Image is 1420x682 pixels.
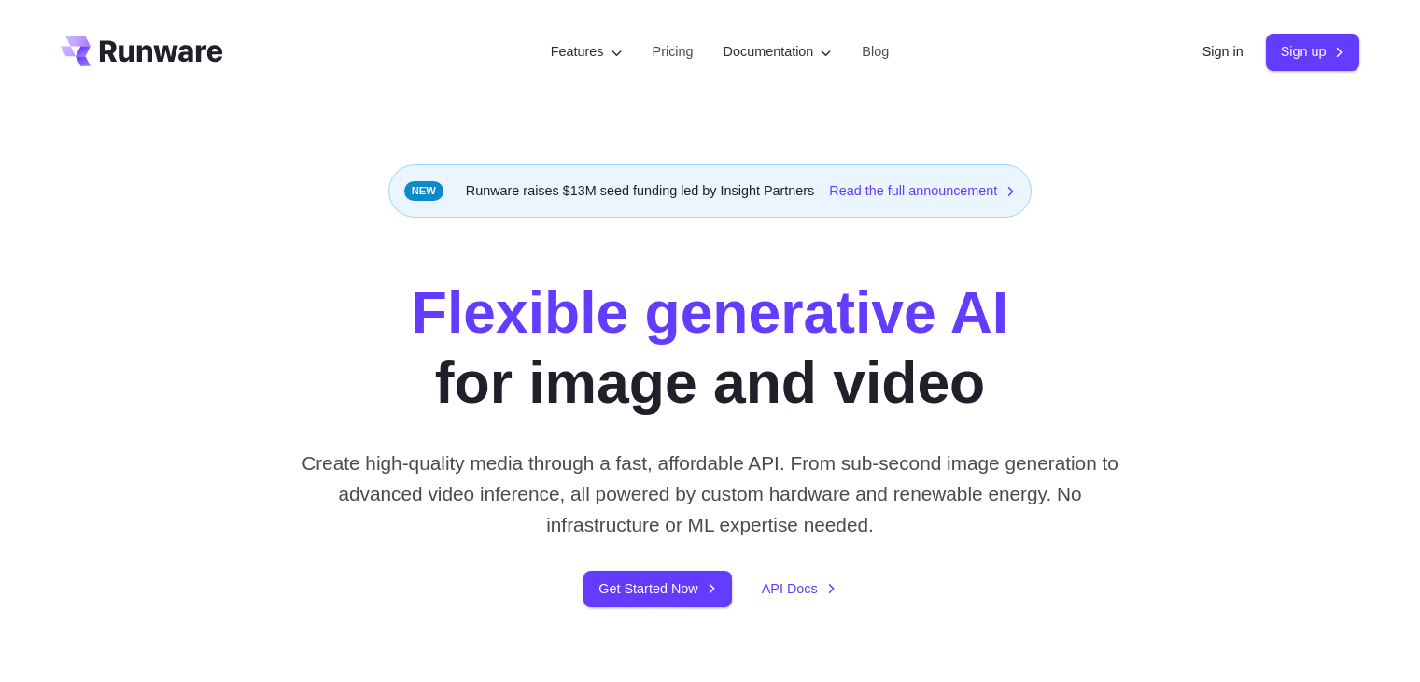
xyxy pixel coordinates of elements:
[862,41,889,63] a: Blog
[724,41,833,63] label: Documentation
[762,578,837,600] a: API Docs
[1266,34,1360,70] a: Sign up
[1202,41,1244,63] a: Sign in
[583,571,731,607] a: Get Started Now
[294,448,1126,541] p: Create high-quality media through a fast, affordable API. From sub-second image generation to adv...
[829,180,1016,202] a: Read the full announcement
[412,277,1008,418] h1: for image and video
[61,36,223,66] a: Go to /
[551,41,623,63] label: Features
[412,279,1008,345] strong: Flexible generative AI
[388,164,1033,218] div: Runware raises $13M seed funding led by Insight Partners
[653,41,694,63] a: Pricing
